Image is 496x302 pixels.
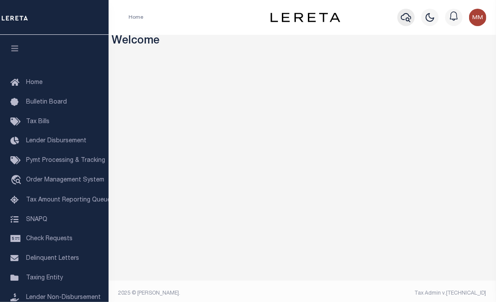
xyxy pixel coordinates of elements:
[129,13,143,21] li: Home
[26,158,105,164] span: Pymt Processing & Tracking
[26,216,47,222] span: SNAPQ
[26,99,67,105] span: Bulletin Board
[112,289,303,297] div: 2025 © [PERSON_NAME].
[26,255,79,262] span: Delinquent Letters
[26,177,104,183] span: Order Management System
[309,289,486,297] div: Tax Admin v.[TECHNICAL_ID]
[26,236,73,242] span: Check Requests
[26,80,43,86] span: Home
[26,295,101,301] span: Lender Non-Disbursement
[271,13,340,22] img: logo-dark.svg
[26,275,63,281] span: Taxing Entity
[112,35,493,48] h3: Welcome
[26,138,86,144] span: Lender Disbursement
[26,197,111,203] span: Tax Amount Reporting Queue
[26,119,50,125] span: Tax Bills
[469,9,486,26] img: svg+xml;base64,PHN2ZyB4bWxucz0iaHR0cDovL3d3dy53My5vcmcvMjAwMC9zdmciIHBvaW50ZXItZXZlbnRzPSJub25lIi...
[10,175,24,186] i: travel_explore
